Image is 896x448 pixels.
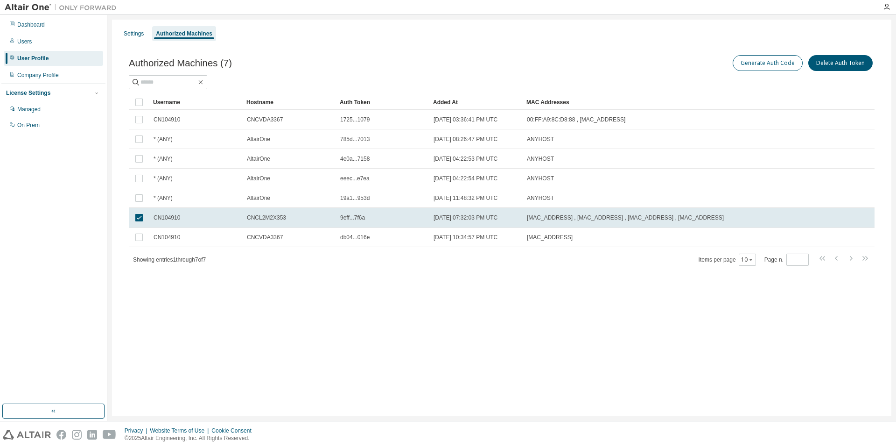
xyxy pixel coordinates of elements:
[247,135,270,143] span: AltairOne
[527,194,554,202] span: ANYHOST
[434,234,497,241] span: [DATE] 10:34:57 PM UTC
[764,254,809,266] span: Page n.
[6,89,50,97] div: License Settings
[340,214,365,221] span: 9eff...7f6a
[154,214,180,221] span: CN104910
[433,95,519,110] div: Added At
[17,106,41,113] div: Managed
[125,427,150,434] div: Privacy
[340,234,370,241] span: db04...016e
[247,155,270,163] span: AltairOne
[17,71,59,79] div: Company Profile
[434,194,497,202] span: [DATE] 11:48:32 PM UTC
[103,430,116,440] img: youtube.svg
[434,155,497,163] span: [DATE] 04:22:53 PM UTC
[154,194,173,202] span: * (ANY)
[340,95,426,110] div: Auth Token
[247,194,270,202] span: AltairOne
[527,214,724,221] span: [MAC_ADDRESS] , [MAC_ADDRESS] , [MAC_ADDRESS] , [MAC_ADDRESS]
[5,3,121,12] img: Altair One
[434,135,497,143] span: [DATE] 08:26:47 PM UTC
[246,95,332,110] div: Hostname
[434,116,497,123] span: [DATE] 03:36:41 PM UTC
[247,175,270,182] span: AltairOne
[154,234,180,241] span: CN104910
[434,214,497,221] span: [DATE] 07:32:03 PM UTC
[527,175,554,182] span: ANYHOST
[527,155,554,163] span: ANYHOST
[154,135,173,143] span: * (ANY)
[527,135,554,143] span: ANYHOST
[124,30,144,37] div: Settings
[3,430,51,440] img: altair_logo.svg
[87,430,97,440] img: linkedin.svg
[153,95,239,110] div: Username
[17,55,49,62] div: User Profile
[56,430,66,440] img: facebook.svg
[340,175,370,182] span: eeec...e7ea
[154,116,180,123] span: CN104910
[247,214,286,221] span: CNCL2M2X353
[340,116,370,123] span: 1725...1079
[150,427,211,434] div: Website Terms of Use
[154,175,173,182] span: * (ANY)
[247,234,283,241] span: CNCVDA3367
[133,256,206,263] span: Showing entries 1 through 7 of 7
[247,116,283,123] span: CNCVDA3367
[154,155,173,163] span: * (ANY)
[211,427,257,434] div: Cookie Consent
[340,194,370,202] span: 19a1...953d
[527,116,625,123] span: 00:FF:A9:8C:D8:88 , [MAC_ADDRESS]
[733,55,803,71] button: Generate Auth Code
[434,175,497,182] span: [DATE] 04:22:54 PM UTC
[156,30,212,37] div: Authorized Machines
[17,21,45,28] div: Dashboard
[808,55,873,71] button: Delete Auth Token
[527,234,573,241] span: [MAC_ADDRESS]
[72,430,82,440] img: instagram.svg
[340,155,370,163] span: 4e0a...7158
[129,58,232,69] span: Authorized Machines (7)
[17,38,32,45] div: Users
[741,256,754,263] button: 10
[340,135,370,143] span: 785d...7013
[17,121,40,129] div: On Prem
[699,254,756,266] span: Items per page
[526,95,777,110] div: MAC Addresses
[125,434,257,442] p: © 2025 Altair Engineering, Inc. All Rights Reserved.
